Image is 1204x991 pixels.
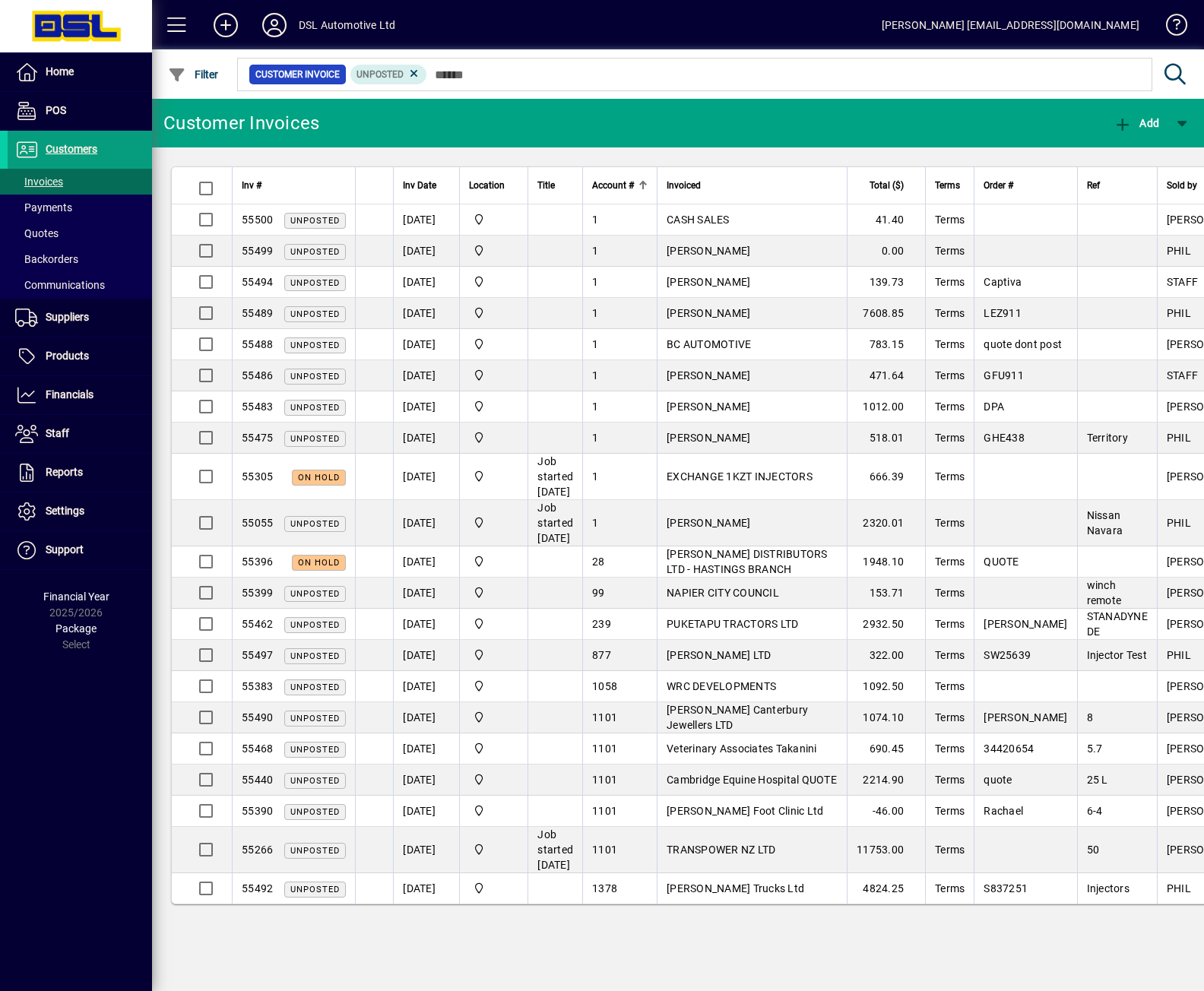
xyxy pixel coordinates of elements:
[8,53,152,91] a: Home
[8,195,152,220] a: Payments
[870,177,904,194] span: Total ($)
[667,432,750,444] span: [PERSON_NAME]
[935,774,965,786] span: Terms
[592,401,598,413] span: 1
[667,774,837,786] span: Cambridge Equine Hospital QUOTE
[8,415,152,453] a: Staff
[592,882,617,894] span: 1378
[1087,610,1148,638] span: STANADYNE DE
[592,805,617,817] span: 1101
[847,765,925,796] td: 2214.90
[469,177,518,194] div: Location
[847,733,925,765] td: 690.45
[847,204,925,236] td: 41.40
[393,360,459,391] td: [DATE]
[393,298,459,329] td: [DATE]
[667,276,750,288] span: [PERSON_NAME]
[1087,177,1148,194] div: Ref
[592,711,617,723] span: 1101
[667,649,771,661] span: [PERSON_NAME] LTD
[163,111,319,135] div: Customer Invoices
[592,432,598,444] span: 1
[242,177,261,194] span: Inv #
[592,618,611,630] span: 239
[935,517,965,529] span: Terms
[1087,432,1128,444] span: Territory
[592,649,611,661] span: 877
[1167,517,1191,529] span: PHIL
[667,618,798,630] span: PUKETAPU TRACTORS LTD
[882,13,1139,37] div: [PERSON_NAME] [EMAIL_ADDRESS][DOMAIN_NAME]
[984,882,1028,894] span: S837251
[847,391,925,423] td: 1012.00
[537,455,573,498] span: Job started [DATE]
[290,846,340,856] span: Unposted
[46,388,93,401] span: Financials
[242,245,273,257] span: 55499
[46,350,89,362] span: Products
[935,882,965,894] span: Terms
[847,500,925,546] td: 2320.01
[667,680,776,692] span: WRC DEVELOPMENTS
[592,307,598,319] span: 1
[393,873,459,904] td: [DATE]
[667,177,701,194] span: Invoiced
[290,309,340,319] span: Unposted
[46,104,66,116] span: POS
[290,714,340,723] span: Unposted
[242,649,273,661] span: 55497
[592,742,617,755] span: 1101
[592,177,648,194] div: Account #
[935,369,965,382] span: Terms
[242,587,273,599] span: 55399
[242,618,273,630] span: 55462
[1167,307,1191,319] span: PHIL
[1087,844,1100,856] span: 50
[469,647,518,663] span: Central
[847,671,925,702] td: 1092.50
[8,337,152,375] a: Products
[847,423,925,454] td: 518.01
[393,500,459,546] td: [DATE]
[592,369,598,382] span: 1
[935,587,965,599] span: Terms
[46,505,84,517] span: Settings
[290,372,340,382] span: Unposted
[469,709,518,726] span: Central
[393,546,459,578] td: [DATE]
[935,805,965,817] span: Terms
[984,177,1067,194] div: Order #
[935,680,965,692] span: Terms
[298,558,340,568] span: On hold
[592,245,598,257] span: 1
[592,177,634,194] span: Account #
[8,169,152,195] a: Invoices
[1167,276,1198,288] span: STAFF
[935,711,965,723] span: Terms
[1167,882,1191,894] span: PHIL
[8,299,152,337] a: Suppliers
[1114,117,1159,129] span: Add
[984,649,1031,661] span: SW25639
[393,329,459,360] td: [DATE]
[469,398,518,415] span: Central
[242,774,273,786] span: 55440
[984,774,1012,786] span: quote
[537,177,573,194] div: Title
[250,11,299,39] button: Profile
[242,882,273,894] span: 55492
[290,434,340,444] span: Unposted
[469,211,518,228] span: Central
[8,376,152,414] a: Financials
[8,272,152,298] a: Communications
[469,616,518,632] span: Central
[935,177,960,194] span: Terms
[242,214,273,226] span: 55500
[984,401,1004,413] span: DPA
[393,204,459,236] td: [DATE]
[667,470,813,483] span: EXCHANGE 1KZT INJECTORS
[393,454,459,500] td: [DATE]
[1087,805,1103,817] span: 6-4
[592,587,605,599] span: 99
[15,253,78,265] span: Backorders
